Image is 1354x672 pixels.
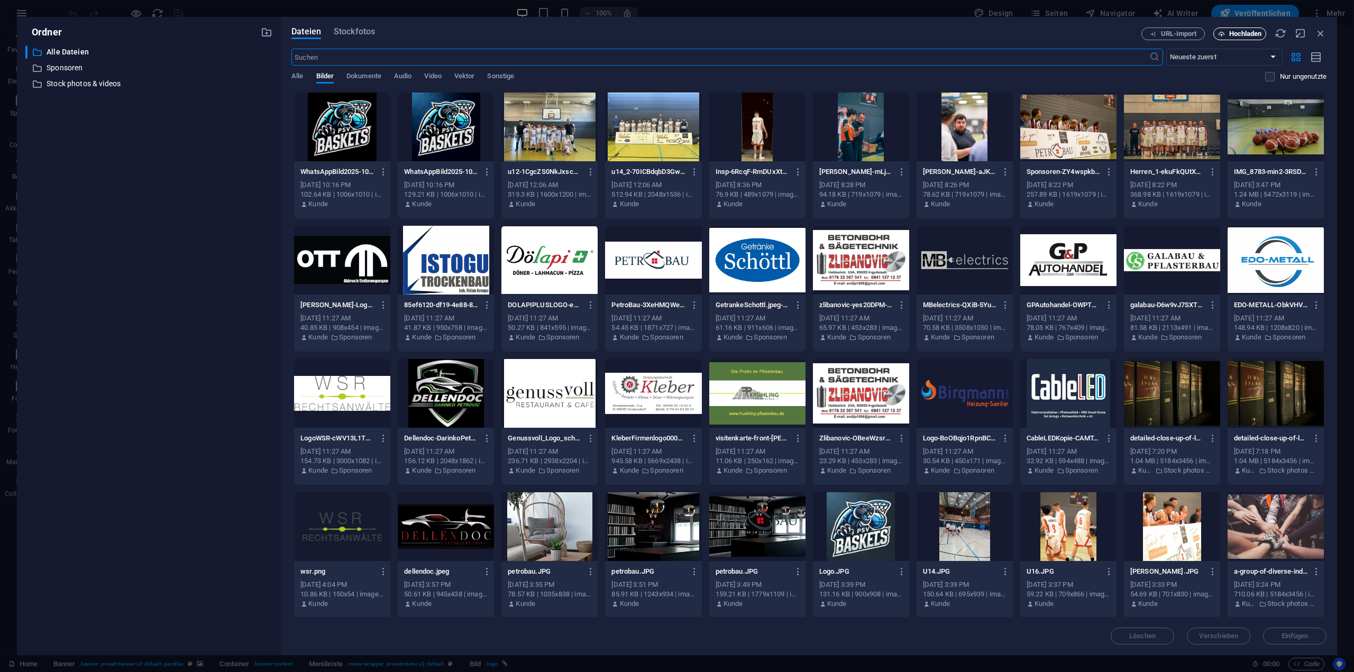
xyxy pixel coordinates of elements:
p: visitenkarte-front-fruehling-pflasterbau4-o_k3HxKyMPhxSPUMfsM8Og.png [716,434,790,443]
p: IMG_8783-min2-3RSDtxAztYycdvQttYpNHQ.jpg [1234,167,1308,177]
p: MBelectrics-QXiB-5Yut9uHIQsDpq4sSA.png [923,300,997,310]
p: Sponsoren [962,466,994,475]
div: 159.21 KB | 1779x1109 | image/jpeg [716,590,799,599]
p: galabau-D6w9vJ7SXT_rN7-E4DTuEw.JPG [1130,300,1204,310]
p: Kunde [827,333,847,342]
div: 512.94 KB | 2048x1536 | image/jpeg [611,190,695,199]
div: 236.71 KB | 2938x2204 | image/jpeg [508,456,591,466]
span: Sonstige [487,70,514,85]
span: Vektor [454,70,475,85]
div: [DATE] 8:22 PM [1027,180,1110,190]
div: [DATE] 11:27 AM [508,447,591,456]
div: [DATE] 11:27 AM [1130,314,1214,323]
p: Logo.JPG [819,567,893,576]
p: petrobau.JPG [611,567,685,576]
p: LogoWSR-cWV13L1TZNjgTtgzm7UtJg.jpg [300,434,374,443]
p: Dellendoc-DarinkoPetrovic-3_Uq42Tqqu-VzxXnKN_y3Q.jpg [404,434,478,443]
p: Kunde [827,466,847,475]
div: [DATE] 3:55 PM [508,580,591,590]
div: 59.22 KB | 709x866 | image/jpeg [1027,590,1110,599]
p: Kunde [931,199,950,209]
p: Sponsoren [339,466,372,475]
div: 40.85 KB | 908x454 | image/png [300,323,384,333]
div: Von: Kunde | Ordner: Stock photos & videos [1130,466,1214,475]
span: Bilder [316,70,334,85]
span: Stockfotos [334,25,375,38]
p: Sponsoren [650,333,683,342]
div: 85.91 KB | 1243x934 | image/jpeg [611,590,695,599]
p: Kunde [724,199,743,209]
p: Kunde [1242,466,1256,475]
span: Alle [291,70,303,85]
p: Kunde [931,466,950,475]
i: Minimieren [1295,27,1306,39]
p: larry-mLj3LV_9Q-LD-GoGF_PwAg.JPG [819,167,893,177]
span: URL-Import [1161,31,1197,37]
div: 54.69 KB | 701x830 | image/jpeg [1130,590,1214,599]
p: Logo-BoOBqjo1RpnBC5nmTSSdiw.png [923,434,997,443]
div: 78.05 KB | 767x409 | image/png [1027,323,1110,333]
div: Sponsoren [25,61,272,75]
input: Suchen [291,49,1149,66]
div: [DATE] 7:20 PM [1130,447,1214,456]
div: [DATE] 3:24 PM [1234,580,1318,590]
div: 710.06 KB | 5184x3456 | image/jpeg [1234,590,1318,599]
div: 81.58 KB | 2113x491 | image/jpeg [1130,323,1214,333]
div: 61.16 KB | 911x606 | image/jpeg [716,323,799,333]
div: 54.45 KB | 1871x727 | image/jpeg [611,323,695,333]
div: [DATE] 3:49 PM [716,580,799,590]
p: Kunde [724,466,743,475]
p: Zlibanovic-OBeeWzsrq9vuSSrzhPKPHQ.jpg [819,434,893,443]
p: Kunde [620,599,639,609]
p: Kunde [308,466,328,475]
div: [DATE] 8:28 PM [819,180,903,190]
p: Kunde [516,333,535,342]
div: [DATE] 8:26 PM [923,180,1007,190]
p: wsr.png [300,567,374,576]
p: Kunde [724,599,743,609]
p: u12-1CgcZS0NkJxscGd2IJ6Qvw.jpg [508,167,582,177]
p: Zeigt nur Dateien an, die nicht auf der Website verwendet werden. Dateien, die während dieser Sit... [1280,72,1326,81]
p: Sponsoren [443,333,475,342]
p: Kunde [308,333,328,342]
p: Sponsoren [962,333,994,342]
p: Genussvoll_Logo_schwarz--QavbFsy5J6Od9H0eSYtiQ.jpg [508,434,582,443]
p: Sponsoren [1273,333,1305,342]
div: [DATE] 7:18 PM [1234,447,1318,456]
p: Kunde [931,333,950,342]
div: [DATE] 4:04 PM [300,580,384,590]
div: 945.58 KB | 5669x2438 | image/png [611,456,695,466]
div: [DATE] 8:22 PM [1130,180,1214,190]
button: URL-Import [1141,27,1205,40]
div: [DATE] 11:27 AM [508,314,591,323]
p: Kunde [1035,466,1054,475]
div: 50.27 KB | 841x595 | image/png [508,323,591,333]
div: [DATE] 11:27 AM [300,447,384,456]
div: 11.06 KB | 250x162 | image/png [716,456,799,466]
div: [DATE] 11:27 AM [300,314,384,323]
p: Kunde [516,466,535,475]
div: Stock photos & videos [25,77,272,90]
div: [DATE] 11:27 AM [404,314,488,323]
div: 319.3 KB | 1600x1200 | image/jpeg [508,190,591,199]
p: U16.JPG [1027,567,1101,576]
p: Sponsoren-ZY4wspkbKm838ZDpS5erog.JPG [1027,167,1101,177]
div: [DATE] 11:27 AM [611,447,695,456]
div: 94.18 KB | 719x1079 | image/jpeg [819,190,903,199]
p: GPAutohandel-OWPTBj-pvTfI-bp0FkYEeg.png [1027,300,1101,310]
p: Sponsoren [858,466,891,475]
i: Neuen Ordner erstellen [261,26,272,38]
div: 150.64 KB | 695x939 | image/jpeg [923,590,1007,599]
p: 85ef6120-df19-4e88-841a-51c156bb1139-KoppteXNkh7m9Uy3mPj7DA.jpg [404,300,478,310]
p: Stock photos & videos [47,78,253,90]
p: EDO-METALL-ObkVHVrmYqg3o8Fwx38LPw.png [1234,300,1308,310]
div: 78.62 KB | 719x1079 | image/jpeg [923,190,1007,199]
i: Schließen [1315,27,1326,39]
div: [DATE] 11:27 AM [1234,314,1318,323]
div: [DATE] 11:27 AM [1027,447,1110,456]
p: Markus-aJKcm76KM0aaN6BJH0_xvw.JPG [923,167,997,177]
p: Kunde [1035,599,1054,609]
div: Von: Kunde | Ordner: Stock photos & videos [1234,466,1318,475]
div: 129.21 KB | 1006x1010 | image/jpeg [404,190,488,199]
p: Kunde [1138,333,1158,342]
